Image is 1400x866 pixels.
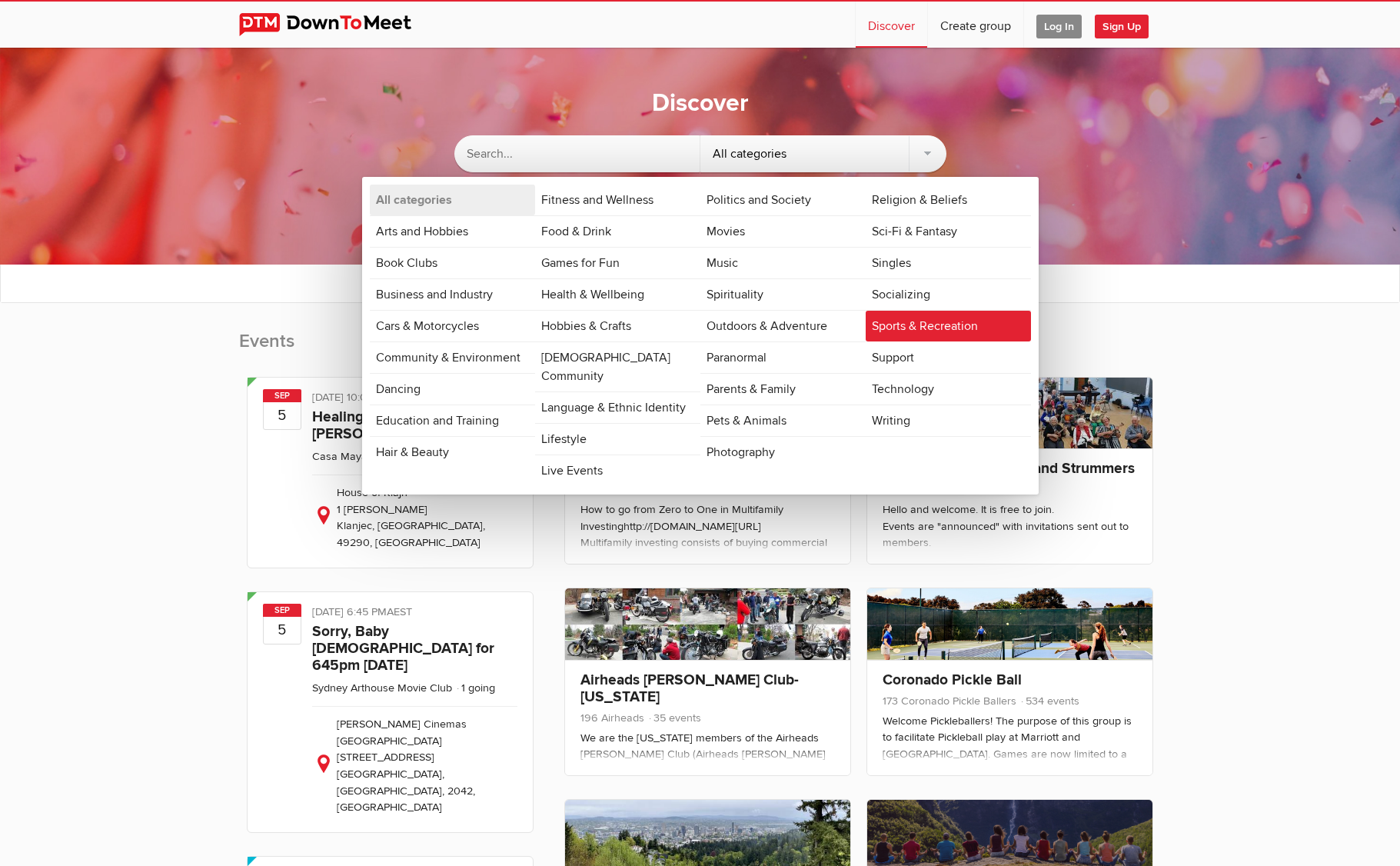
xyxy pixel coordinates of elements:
a: Community & Environment [370,342,535,373]
span: House of Klajn 1 [PERSON_NAME] Klanjec, [GEOGRAPHIC_DATA], 49290, [GEOGRAPHIC_DATA] [337,486,485,549]
a: Hobbies & Crafts [535,311,700,341]
a: Coronado Pickle Ball [883,671,1022,689]
a: Log In [1024,2,1094,48]
div: [DATE] 10:00 AM [312,389,517,409]
span: [PERSON_NAME] Cinemas [GEOGRAPHIC_DATA] [STREET_ADDRESS] [GEOGRAPHIC_DATA], [GEOGRAPHIC_DATA], 20... [337,718,475,814]
a: Pets & Animals [700,405,866,436]
a: Arts and Hobbies [370,216,535,247]
a: Religion & Beliefs [866,185,1031,215]
a: Book Clubs [370,248,535,278]
a: Sports & Recreation [866,311,1031,341]
a: Sydney Arthouse Movie Club [312,681,452,694]
a: Casa Maya [312,450,367,463]
a: Games for Fun [535,248,700,278]
a: Politics and Society [700,185,866,215]
div: Hello and welcome. It is free to join. Events are "announced" with invitations sent out to member... [883,501,1137,834]
a: Support [866,342,1031,373]
a: Fitness and Wellness [535,185,700,215]
a: Sorry, Baby [DEMOGRAPHIC_DATA] for 645pm [DATE] [PERSON_NAME][GEOGRAPHIC_DATA] [312,622,494,708]
a: Singles [866,248,1031,278]
h1: Discover [652,88,749,120]
span: 196 Airheads [580,711,644,724]
a: [DEMOGRAPHIC_DATA] Community [535,342,700,391]
span: Sign Up [1095,15,1149,38]
a: Writing [866,405,1031,436]
a: Discover [856,2,927,48]
input: Search... [454,135,700,172]
a: Healing Power of Touch - [PERSON_NAME] [312,408,480,443]
a: Food & Drink [535,216,700,247]
a: Education and Training [370,405,535,436]
a: Live Events [535,455,700,486]
a: Sign Up [1095,2,1161,48]
span: Sep [263,389,301,402]
h2: Events [239,329,541,369]
a: Dancing [370,374,535,405]
span: Log In [1036,15,1082,38]
a: Create group [928,2,1023,48]
span: 35 events [647,711,701,724]
span: Australia/Sydney [387,605,412,618]
span: Sep [263,604,301,617]
a: Photography [700,437,866,468]
a: Lifestyle [535,424,700,455]
img: DownToMeet [239,13,435,36]
a: Technology [866,374,1031,405]
a: Outdoors & Adventure [700,311,866,341]
span: 173 Coronado Pickle Ballers [883,694,1016,708]
li: 1 going [455,681,495,694]
div: [DATE] 6:45 PM [312,604,517,624]
a: Movies [700,216,866,247]
a: Parents & Family [700,374,866,405]
a: Music [700,248,866,278]
a: Airheads [PERSON_NAME] Club-[US_STATE] [580,671,799,706]
a: Socializing [866,279,1031,310]
b: 5 [264,616,301,644]
b: 5 [264,401,301,429]
a: Sci-Fi & Fantasy [866,216,1031,247]
a: Cars & Motorcycles [370,311,535,341]
a: Business and Industry [370,279,535,310]
div: All categories [700,135,946,172]
a: Hair & Beauty [370,437,535,468]
a: All categories [370,185,535,215]
span: 534 events [1019,694,1079,708]
a: Paranormal [700,342,866,373]
a: Spirituality [700,279,866,310]
a: Language & Ethnic Identity [535,392,700,423]
a: Health & Wellbeing [535,279,700,310]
